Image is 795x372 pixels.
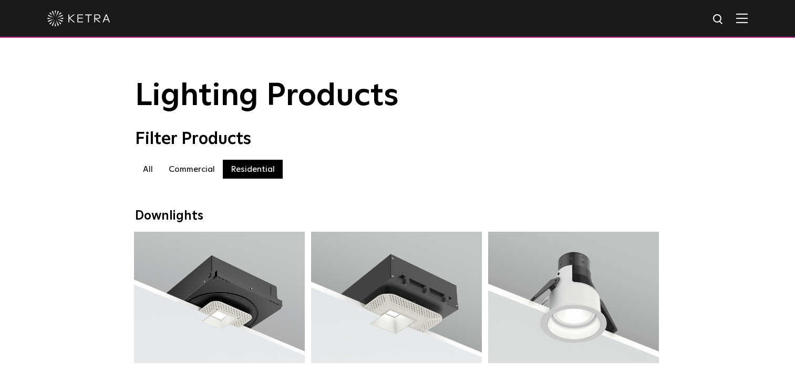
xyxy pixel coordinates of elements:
img: search icon [712,13,725,26]
img: ketra-logo-2019-white [47,11,110,26]
div: Filter Products [135,129,660,149]
label: Residential [223,160,283,179]
label: Commercial [161,160,223,179]
label: All [135,160,161,179]
img: Hamburger%20Nav.svg [736,13,748,23]
span: Lighting Products [135,80,399,112]
div: Downlights [135,209,660,224]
